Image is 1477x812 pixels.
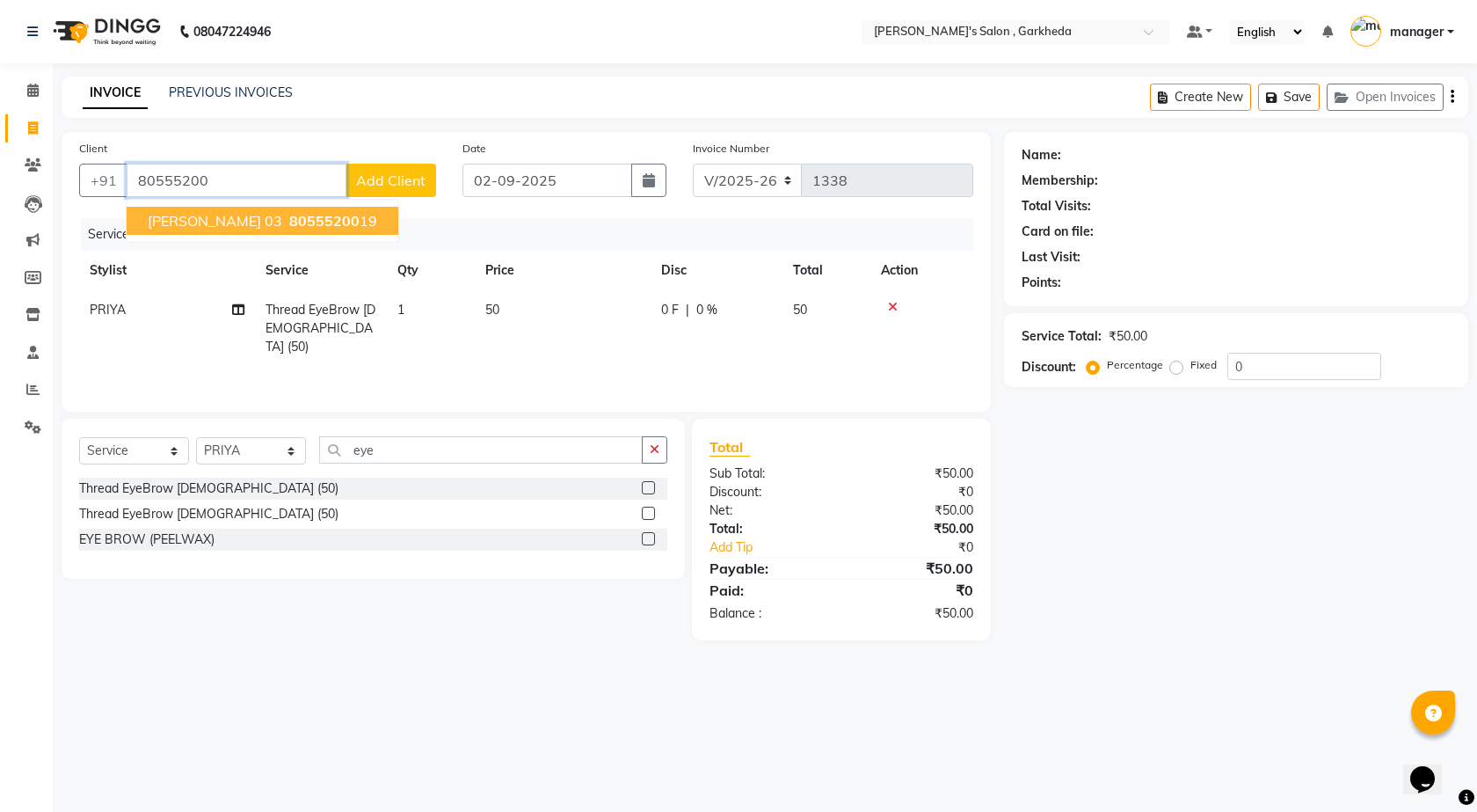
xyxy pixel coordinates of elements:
img: logo [45,7,165,56]
input: Search or Scan [319,436,643,464]
iframe: chat widget [1403,742,1459,794]
th: Price [475,251,651,290]
div: ₹50.00 [1109,327,1147,346]
span: manager [1390,23,1444,41]
div: Total Visits: [1022,197,1091,216]
div: Sub Total: [696,465,841,483]
th: Disc [651,251,782,290]
span: 0 F [661,301,679,319]
label: Percentage [1107,357,1163,373]
b: 08047224946 [193,7,271,56]
a: PREVIOUS INVOICES [169,84,293,100]
span: 1 [397,302,404,318]
div: Payable: [696,558,841,579]
div: ₹0 [865,538,986,557]
span: 80555200 [289,212,360,230]
div: Net: [696,501,841,520]
div: ₹0 [841,483,986,501]
label: Invoice Number [693,141,769,157]
div: Discount: [1022,358,1076,377]
span: PRIYA [90,302,126,318]
span: [PERSON_NAME] 03 [148,212,282,230]
span: 0 % [696,301,717,319]
th: Stylist [79,251,255,290]
div: ₹50.00 [841,501,986,520]
button: Create New [1150,84,1251,111]
div: ₹50.00 [841,520,986,538]
div: Card on file: [1022,223,1094,241]
button: Open Invoices [1327,84,1444,111]
input: Search by Name/Mobile/Email/Code [127,164,346,197]
span: Thread EyeBrow [DEMOGRAPHIC_DATA] (50) [266,302,375,355]
div: EYE BROW (PEELWAX) [79,530,215,549]
div: Points: [1022,274,1061,292]
div: Thread EyeBrow [DEMOGRAPHIC_DATA] (50) [79,479,338,498]
span: 50 [793,302,807,318]
div: Name: [1022,146,1061,165]
div: ₹50.00 [841,465,986,483]
button: Save [1258,84,1320,111]
div: Balance : [696,604,841,623]
label: Fixed [1190,357,1217,373]
span: Total [709,438,750,457]
span: 50 [485,302,499,318]
div: ₹0 [841,580,986,601]
div: Discount: [696,483,841,501]
ngb-highlight: 19 [286,212,377,230]
div: ₹50.00 [841,558,986,579]
div: Services [81,218,986,251]
button: +91 [79,164,128,197]
div: Last Visit: [1022,248,1080,267]
div: Membership: [1022,172,1098,190]
th: Qty [387,251,475,290]
th: Action [870,251,973,290]
div: ₹50.00 [841,604,986,623]
div: Total: [696,520,841,538]
span: Add Client [356,172,426,189]
th: Service [255,251,387,290]
label: Date [462,141,486,157]
label: Client [79,141,107,157]
img: manager [1350,16,1381,47]
div: Thread EyeBrow [DEMOGRAPHIC_DATA] (50) [79,505,338,523]
span: | [686,301,689,319]
th: Total [782,251,870,290]
a: INVOICE [83,77,148,109]
button: Add Client [346,164,436,197]
div: Paid: [696,580,841,601]
div: Service Total: [1022,327,1102,346]
a: Add Tip [696,538,865,557]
